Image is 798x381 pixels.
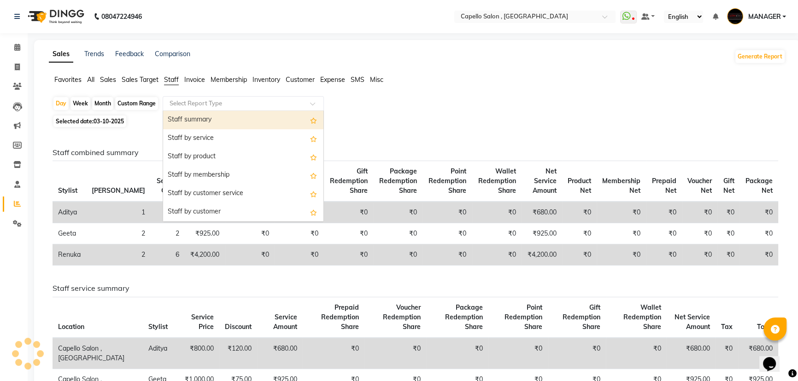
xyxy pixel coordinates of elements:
td: 2 [151,223,185,244]
td: ₹680.00 [522,202,562,223]
td: ₹0 [646,244,681,266]
td: ₹0 [422,223,472,244]
div: Staff by membership [163,166,323,185]
span: Sales [100,75,116,84]
span: Discount [225,323,252,331]
td: Capello Salon , [GEOGRAPHIC_DATA] [53,338,143,369]
span: Stylist [148,323,168,331]
td: ₹0 [324,223,373,244]
td: ₹0 [364,338,426,369]
span: Voucher Redemption Share [383,303,421,331]
span: Stylist [58,186,77,195]
span: MANAGER [748,12,780,22]
td: ₹800.00 [176,338,219,369]
span: Add this report to Favorites List [310,170,317,181]
td: ₹0 [225,223,274,244]
td: ₹0 [562,202,597,223]
span: Add this report to Favorites List [310,133,317,144]
td: ₹925.00 [185,223,225,244]
div: Staff by customer service [163,185,323,203]
td: ₹0 [472,223,521,244]
div: Staff by customer [163,203,323,221]
span: Misc [370,75,383,84]
div: Staff summary [163,111,323,129]
td: Geeta [53,223,86,244]
span: Sales Target [122,75,158,84]
span: Invoice [184,75,205,84]
ng-dropdown-panel: Options list [163,110,324,222]
span: Add this report to Favorites List [310,207,317,218]
div: Custom Range [115,97,158,110]
span: Selected date: [53,115,126,127]
td: ₹0 [717,244,739,266]
td: ₹0 [739,244,778,266]
td: 1 [86,202,151,223]
span: Package Redemption Share [379,167,417,195]
td: ₹0 [717,223,739,244]
span: Membership [211,75,247,84]
a: Feedback [115,50,144,58]
div: Week [70,97,90,110]
td: ₹0 [646,202,681,223]
span: Gift Redemption Share [563,303,600,331]
span: Total [757,323,773,331]
span: Service Count [157,177,179,195]
span: Tax [721,323,733,331]
td: Aditya [53,202,86,223]
span: Inventory [252,75,280,84]
span: Net Service Amount [533,167,557,195]
td: ₹0 [225,244,274,266]
td: ₹0 [373,244,422,266]
a: Trends [84,50,104,58]
span: Membership Net [602,177,640,195]
span: Service Amount [273,313,297,331]
span: Service Price [191,313,214,331]
span: Favorites [54,75,82,84]
h6: Staff combined summary [53,148,778,157]
td: ₹0 [739,223,778,244]
span: Prepaid Redemption Share [321,303,359,331]
button: Generate Report [735,50,785,63]
span: SMS [351,75,364,84]
img: logo [23,4,87,29]
td: ₹0 [597,244,646,266]
td: ₹0 [682,202,717,223]
span: Package Redemption Share [445,303,483,331]
td: ₹0 [488,338,548,369]
td: ₹0 [422,244,472,266]
td: ₹0 [426,338,489,369]
img: MANAGER [727,8,743,24]
span: Customer [286,75,315,84]
td: ₹0 [472,244,521,266]
td: ₹0 [716,338,738,369]
td: ₹0 [562,244,597,266]
span: Add this report to Favorites List [310,188,317,199]
a: Sales [49,46,73,63]
td: Aditya [143,338,176,369]
a: Comparison [155,50,190,58]
span: Add this report to Favorites List [310,115,317,126]
span: Prepaid Net [652,177,676,195]
td: 2 [86,244,151,266]
span: Gift Net [723,177,734,195]
span: Package Net [745,177,773,195]
td: ₹0 [472,202,521,223]
td: ₹0 [682,244,717,266]
span: Staff [164,75,179,84]
b: 08047224946 [101,4,142,29]
span: Gift Redemption Share [330,167,368,195]
td: ₹0 [717,202,739,223]
td: ₹4,200.00 [522,244,562,266]
td: ₹0 [303,338,364,369]
td: ₹0 [373,223,422,244]
td: ₹0 [739,202,778,223]
h6: Staff service summary [53,284,778,293]
td: ₹680.00 [257,338,303,369]
td: ₹120.00 [219,338,257,369]
span: Voucher Net [687,177,712,195]
td: ₹0 [606,338,667,369]
td: ₹0 [373,202,422,223]
iframe: chat widget [759,344,789,372]
td: ₹0 [597,223,646,244]
td: ₹0 [597,202,646,223]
